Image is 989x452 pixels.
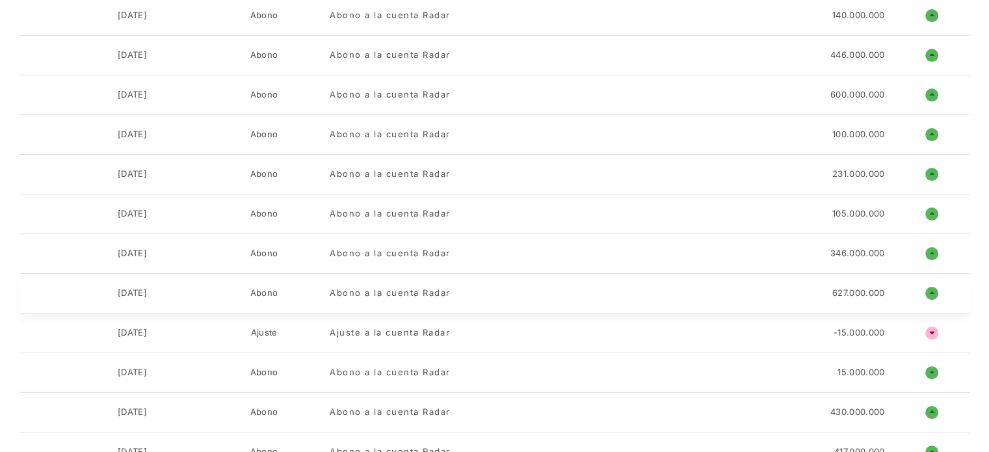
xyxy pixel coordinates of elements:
[330,9,451,22] div: Abono a la cuenta Radar
[330,49,451,62] div: Abono a la cuenta Radar
[251,326,278,339] div: Ajuste
[118,9,147,22] div: [DATE]
[925,247,938,260] h1: o
[837,366,884,379] div: 15.000.000
[925,168,938,181] h1: o
[118,287,147,300] div: [DATE]
[834,326,884,339] div: -15.000.000
[250,49,278,62] div: Abono
[250,128,278,141] div: Abono
[250,406,278,419] div: Abono
[250,366,278,379] div: Abono
[925,207,938,220] h1: o
[830,247,884,260] div: 346.000.000
[830,88,884,101] div: 600.000.000
[118,326,147,339] div: [DATE]
[925,9,938,22] h1: o
[330,406,451,419] div: Abono a la cuenta Radar
[118,49,147,62] div: [DATE]
[832,287,884,300] div: 627.000.000
[250,168,278,181] div: Abono
[118,128,147,141] div: [DATE]
[925,49,938,62] h1: o
[330,366,451,379] div: Abono a la cuenta Radar
[118,168,147,181] div: [DATE]
[925,326,938,339] h4: ñ
[330,207,451,220] div: Abono a la cuenta Radar
[925,128,938,141] h1: o
[250,287,278,300] div: Abono
[925,366,938,379] h1: o
[830,406,884,419] div: 430.000.000
[832,168,884,181] div: 231.000.000
[925,88,938,101] h1: o
[832,207,884,220] div: 105.000.000
[118,366,147,379] div: [DATE]
[118,247,147,260] div: [DATE]
[250,9,278,22] div: Abono
[118,207,147,220] div: [DATE]
[330,88,451,101] div: Abono a la cuenta Radar
[330,168,451,181] div: Abono a la cuenta Radar
[925,406,938,419] h1: o
[118,406,147,419] div: [DATE]
[118,88,147,101] div: [DATE]
[830,49,884,62] div: 446.000.000
[330,128,451,141] div: Abono a la cuenta Radar
[330,287,451,300] div: Abono a la cuenta Radar
[832,9,884,22] div: 140.000.000
[330,247,451,260] div: Abono a la cuenta Radar
[250,247,278,260] div: Abono
[832,128,884,141] div: 100.000.000
[925,287,938,300] h1: o
[250,207,278,220] div: Abono
[250,88,278,101] div: Abono
[330,326,450,339] div: Ajuste a la cuenta Radar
